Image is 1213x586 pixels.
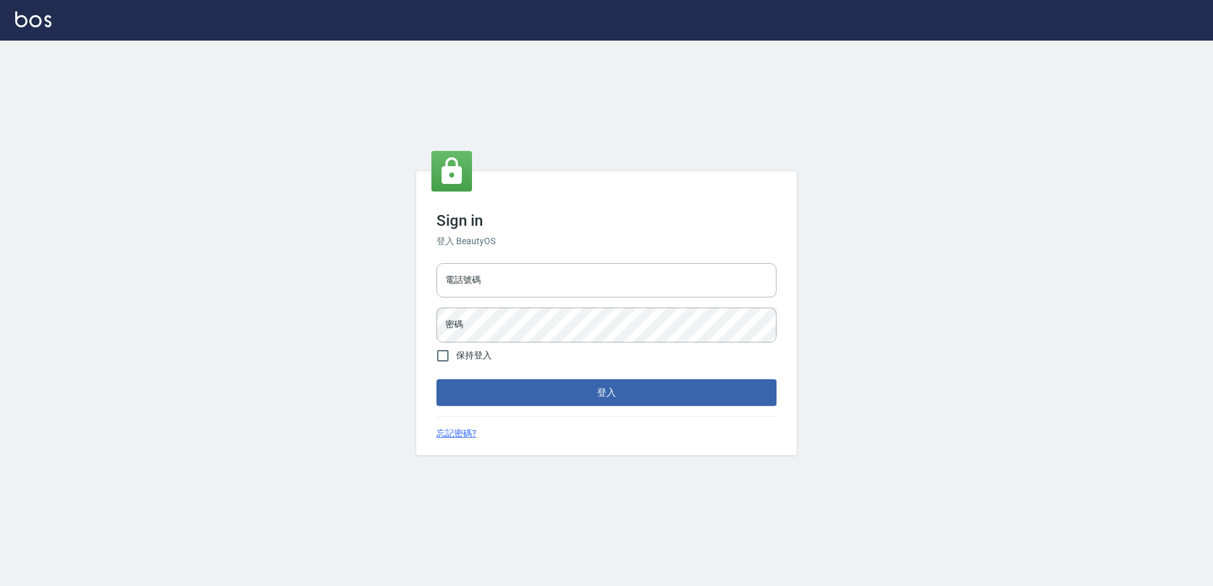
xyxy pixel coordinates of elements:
a: 忘記密碼? [436,427,476,440]
h6: 登入 BeautyOS [436,235,777,248]
img: Logo [15,11,51,27]
h3: Sign in [436,212,777,230]
button: 登入 [436,379,777,406]
span: 保持登入 [456,349,492,362]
